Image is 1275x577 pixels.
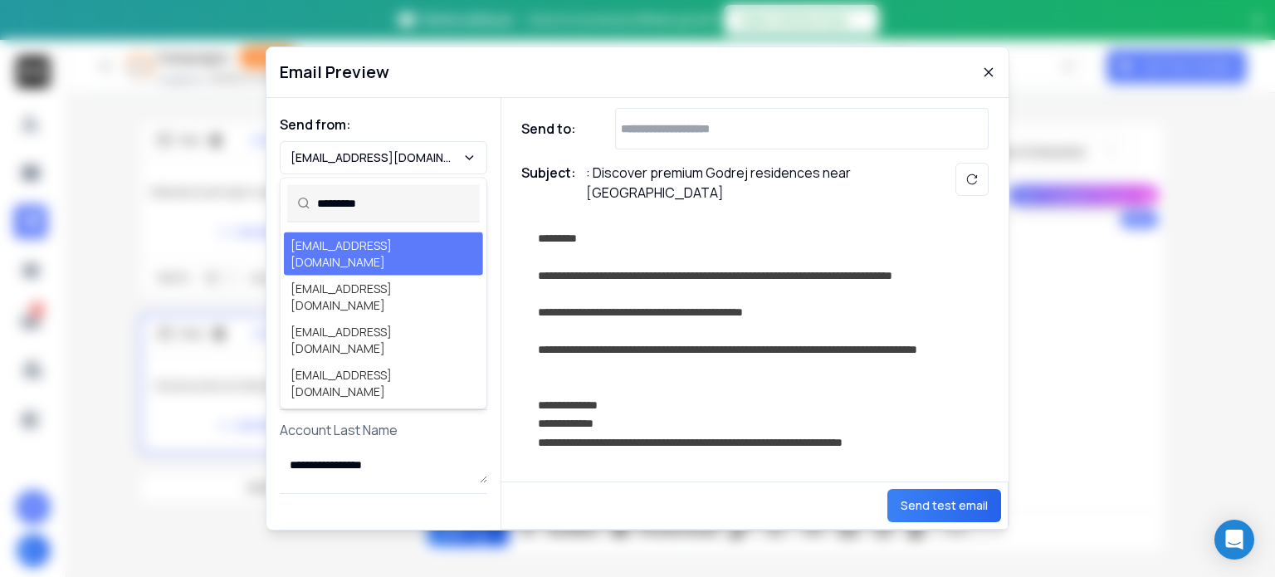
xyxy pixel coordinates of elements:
h1: Subject: [521,163,576,203]
h1: Send to: [521,119,588,139]
div: [EMAIL_ADDRESS][DOMAIN_NAME] [291,367,476,400]
p: Account Last Name [280,420,487,440]
p: : Discover premium Godrej residences near [GEOGRAPHIC_DATA] [586,163,918,203]
div: [EMAIL_ADDRESS][DOMAIN_NAME] [291,281,476,314]
div: [EMAIL_ADDRESS][DOMAIN_NAME] [291,237,476,271]
div: [EMAIL_ADDRESS][DOMAIN_NAME] [291,324,476,357]
h1: Email Preview [280,61,389,84]
h1: Send from: [280,115,487,134]
div: Open Intercom Messenger [1214,520,1254,560]
p: [EMAIL_ADDRESS][DOMAIN_NAME] [291,149,462,166]
button: Send test email [887,489,1001,522]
